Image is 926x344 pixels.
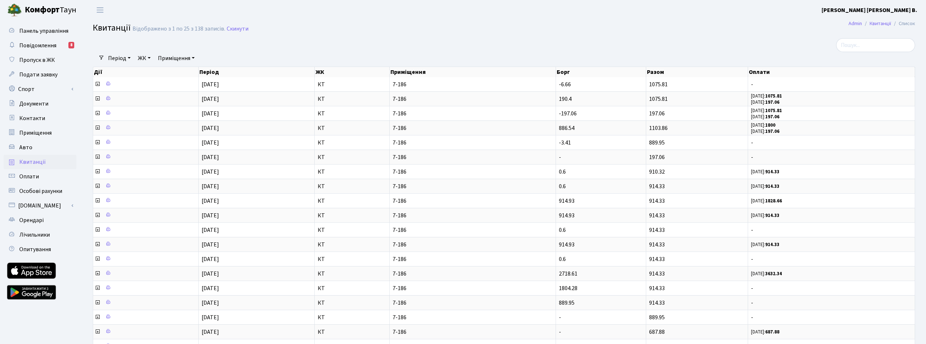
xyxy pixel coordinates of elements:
[4,184,76,198] a: Особові рахунки
[318,183,386,189] span: КТ
[649,284,665,292] span: 914.33
[4,213,76,228] a: Орендарі
[155,52,198,64] a: Приміщення
[393,96,553,102] span: 7-186
[4,111,76,126] a: Контакти
[19,173,39,181] span: Оплати
[765,183,779,190] b: 914.33
[751,114,779,120] small: [DATE]:
[19,245,51,253] span: Опитування
[559,139,571,147] span: -3.41
[202,226,219,234] span: [DATE]
[4,140,76,155] a: Авто
[751,270,782,277] small: [DATE]:
[649,139,665,147] span: 889.95
[202,270,219,278] span: [DATE]
[202,313,219,321] span: [DATE]
[559,226,566,234] span: 0.6
[318,169,386,175] span: КТ
[559,328,561,336] span: -
[559,284,577,292] span: 1804.28
[559,299,575,307] span: 889.95
[649,226,665,234] span: 914.33
[393,329,553,335] span: 7-186
[91,4,109,16] button: Переключити навігацію
[765,212,779,219] b: 914.33
[891,20,915,28] li: Список
[19,27,68,35] span: Панель управління
[393,125,553,131] span: 7-186
[4,126,76,140] a: Приміщення
[318,285,386,291] span: КТ
[202,241,219,249] span: [DATE]
[559,80,571,88] span: -6.66
[19,231,50,239] span: Лічильники
[751,140,912,146] span: -
[649,197,665,205] span: 914.33
[393,183,553,189] span: 7-186
[649,168,665,176] span: 910.32
[4,96,76,111] a: Документи
[393,271,553,277] span: 7-186
[765,128,779,135] b: 197.06
[19,187,62,195] span: Особові рахунки
[870,20,891,27] a: Квитанції
[559,153,561,161] span: -
[649,211,665,220] span: 914.33
[202,197,219,205] span: [DATE]
[315,67,390,77] th: ЖК
[4,169,76,184] a: Оплати
[4,198,76,213] a: [DOMAIN_NAME]
[751,256,912,262] span: -
[393,242,553,248] span: 7-186
[559,241,575,249] span: 914.93
[393,111,553,116] span: 7-186
[19,41,56,50] span: Повідомлення
[318,96,386,102] span: КТ
[393,140,553,146] span: 7-186
[556,67,646,77] th: Борг
[765,169,779,175] b: 914.33
[649,270,665,278] span: 914.33
[318,300,386,306] span: КТ
[202,284,219,292] span: [DATE]
[132,25,225,32] div: Відображено з 1 по 25 з 138 записів.
[751,82,912,87] span: -
[559,124,575,132] span: 886.54
[19,56,55,64] span: Пропуск в ЖК
[751,300,912,306] span: -
[19,216,44,224] span: Орендарі
[751,198,782,204] small: [DATE]:
[202,95,219,103] span: [DATE]
[227,25,249,32] a: Скинути
[836,38,915,52] input: Пошук...
[135,52,154,64] a: ЖК
[318,213,386,218] span: КТ
[751,128,779,135] small: [DATE]:
[765,93,782,99] b: 1075.81
[318,140,386,146] span: КТ
[4,67,76,82] a: Подати заявку
[559,211,575,220] span: 914.93
[318,82,386,87] span: КТ
[559,168,566,176] span: 0.6
[25,4,76,16] span: Таун
[649,313,665,321] span: 889.95
[4,53,76,67] a: Пропуск в ЖК
[4,242,76,257] a: Опитування
[559,110,577,118] span: -197.06
[751,227,912,233] span: -
[822,6,917,14] b: [PERSON_NAME] [PERSON_NAME] В.
[649,241,665,249] span: 914.33
[393,256,553,262] span: 7-186
[649,328,665,336] span: 687.88
[19,71,57,79] span: Подати заявку
[202,153,219,161] span: [DATE]
[765,241,779,248] b: 914.33
[559,270,577,278] span: 2718.61
[7,3,22,17] img: logo.png
[765,198,782,204] b: 1828.66
[19,143,32,151] span: Авто
[649,80,668,88] span: 1075.81
[202,299,219,307] span: [DATE]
